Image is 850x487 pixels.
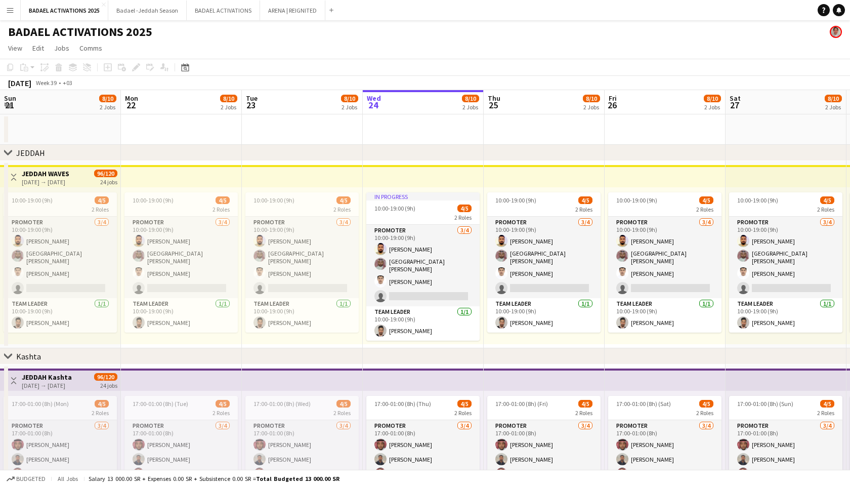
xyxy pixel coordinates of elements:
app-job-card: 10:00-19:00 (9h)4/52 RolesPROMOTER3/410:00-19:00 (9h)[PERSON_NAME][GEOGRAPHIC_DATA][PERSON_NAME][... [124,192,238,333]
a: Comms [75,42,106,55]
button: Badael -Jeddah Season [108,1,187,20]
span: All jobs [56,475,80,482]
app-job-card: 10:00-19:00 (9h)4/52 RolesPROMOTER3/410:00-19:00 (9h)[PERSON_NAME][GEOGRAPHIC_DATA][PERSON_NAME][... [245,192,359,333]
span: 24 [365,99,381,111]
span: 8/10 [220,95,237,102]
app-card-role: Team Leader1/110:00-19:00 (9h)[PERSON_NAME] [366,306,480,341]
span: 2 Roles [575,206,592,213]
span: 8/10 [825,95,842,102]
app-job-card: In progress10:00-19:00 (9h)4/52 RolesPROMOTER3/410:00-19:00 (9h)[PERSON_NAME][GEOGRAPHIC_DATA][PE... [366,192,480,341]
a: Edit [28,42,48,55]
div: [DATE] [8,78,31,88]
span: 23 [244,99,258,111]
span: 4/5 [95,196,109,204]
span: 4/5 [457,205,472,212]
span: 10:00-19:00 (9h) [12,196,53,204]
span: 10:00-19:00 (9h) [374,205,415,212]
span: 8/10 [99,95,116,102]
div: JEDDAH [16,148,45,158]
span: 4/5 [457,400,472,408]
span: 8/10 [704,95,721,102]
span: 17:00-01:00 (8h) (Wed) [253,400,311,408]
span: 2 Roles [817,206,834,213]
div: In progress [366,192,480,200]
span: Week 39 [33,79,59,87]
span: 2 Roles [212,206,230,213]
span: 4/5 [336,400,351,408]
span: 4/5 [699,400,713,408]
button: ARENA | REIGNITED [260,1,325,20]
app-card-role: Team Leader1/110:00-19:00 (9h)[PERSON_NAME] [245,298,359,333]
span: 8/10 [341,95,358,102]
span: 4/5 [95,400,109,408]
span: Jobs [54,44,69,53]
div: 2 Jobs [462,103,479,111]
h3: JEDDAH WAVES [22,169,69,178]
app-card-role: PROMOTER3/410:00-19:00 (9h)[PERSON_NAME][GEOGRAPHIC_DATA][PERSON_NAME][PERSON_NAME] [124,217,238,298]
app-job-card: 10:00-19:00 (9h)4/52 RolesPROMOTER3/410:00-19:00 (9h)[PERSON_NAME][GEOGRAPHIC_DATA][PERSON_NAME][... [729,192,842,333]
app-job-card: 10:00-19:00 (9h)4/52 RolesPROMOTER3/410:00-19:00 (9h)[PERSON_NAME][GEOGRAPHIC_DATA][PERSON_NAME][... [608,192,721,333]
div: 2 Jobs [825,103,841,111]
app-card-role: Team Leader1/110:00-19:00 (9h)[PERSON_NAME] [729,298,842,333]
app-card-role: Team Leader1/110:00-19:00 (9h)[PERSON_NAME] [608,298,721,333]
div: [DATE] → [DATE] [22,178,69,186]
span: Tue [246,94,258,103]
span: 10:00-19:00 (9h) [495,196,536,204]
app-job-card: 10:00-19:00 (9h)4/52 RolesPROMOTER3/410:00-19:00 (9h)[PERSON_NAME][GEOGRAPHIC_DATA][PERSON_NAME][... [487,192,601,333]
div: 24 jobs [100,177,117,186]
span: 4/5 [578,400,592,408]
span: 2 Roles [333,409,351,417]
span: 17:00-01:00 (8h) (Thu) [374,400,431,408]
span: Wed [367,94,381,103]
span: 22 [123,99,138,111]
span: 27 [728,99,741,111]
span: 26 [607,99,617,111]
div: 2 Jobs [342,103,358,111]
span: 4/5 [216,400,230,408]
span: Budgeted [16,475,46,482]
span: Total Budgeted 13 000.00 SR [256,475,339,482]
span: 17:00-01:00 (8h) (Fri) [495,400,548,408]
div: [DATE] → [DATE] [22,382,72,389]
span: 2 Roles [92,206,109,213]
app-user-avatar: Shoroug Ansarei [830,26,842,38]
span: 4/5 [336,196,351,204]
app-card-role: Team Leader1/110:00-19:00 (9h)[PERSON_NAME] [124,298,238,333]
span: 10:00-19:00 (9h) [616,196,657,204]
app-card-role: PROMOTER3/410:00-19:00 (9h)[PERSON_NAME][GEOGRAPHIC_DATA][PERSON_NAME][PERSON_NAME] [487,217,601,298]
span: 8/10 [583,95,600,102]
button: BADAEL ACTIVATIONS 2025 [21,1,108,20]
span: 2 Roles [454,214,472,221]
span: 17:00-01:00 (8h) (Mon) [12,400,69,408]
div: Kashta [16,351,41,361]
div: 24 jobs [100,381,117,389]
span: Mon [125,94,138,103]
div: 2 Jobs [583,103,600,111]
span: 17:00-01:00 (8h) (Sat) [616,400,671,408]
span: 96/120 [94,170,117,177]
span: 4/5 [578,196,592,204]
a: View [4,42,26,55]
div: Salary 13 000.00 SR + Expenses 0.00 SR + Subsistence 0.00 SR = [89,475,339,482]
span: 17:00-01:00 (8h) (Sun) [737,400,793,408]
div: 2 Jobs [704,103,720,111]
span: 96/120 [94,373,117,381]
span: 10:00-19:00 (9h) [133,196,174,204]
span: 8/10 [462,95,479,102]
span: 4/5 [820,400,834,408]
span: 21 [3,99,16,111]
span: Fri [609,94,617,103]
span: Thu [488,94,500,103]
span: 10:00-19:00 (9h) [737,196,778,204]
div: +03 [63,79,72,87]
span: 2 Roles [92,409,109,417]
button: BADAEL ACTIVATIONS [187,1,260,20]
span: 2 Roles [575,409,592,417]
app-card-role: PROMOTER3/410:00-19:00 (9h)[PERSON_NAME][GEOGRAPHIC_DATA][PERSON_NAME][PERSON_NAME] [608,217,721,298]
span: Edit [32,44,44,53]
h3: JEDDAH Kashta [22,373,72,382]
h1: BADAEL ACTIVATIONS 2025 [8,24,152,39]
